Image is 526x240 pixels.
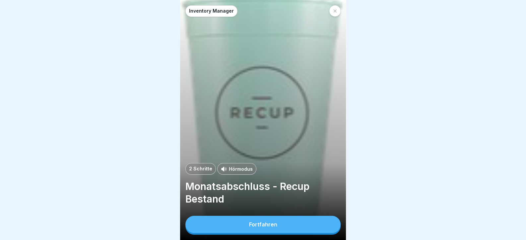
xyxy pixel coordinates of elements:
[185,216,341,233] button: Fortfahren
[189,166,212,172] p: 2 Schritte
[185,180,341,205] p: Monatsabschluss - Recup Bestand
[189,8,234,14] p: Inventory Manager
[229,165,253,172] p: Hörmodus
[249,221,277,227] div: Fortfahren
